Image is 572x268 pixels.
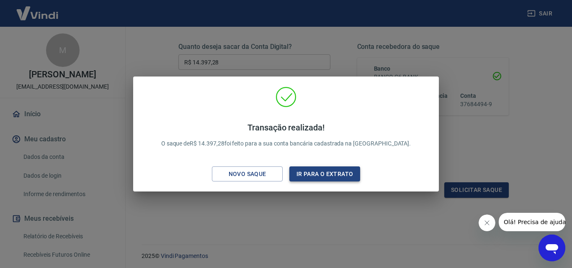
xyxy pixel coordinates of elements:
div: Novo saque [219,169,276,179]
iframe: Fechar mensagem [479,214,495,231]
iframe: Mensagem da empresa [499,213,565,231]
p: O saque de R$ 14.397,28 foi feito para a sua conta bancária cadastrada na [GEOGRAPHIC_DATA]. [161,123,411,148]
h4: Transação realizada! [161,123,411,133]
iframe: Botão para abrir a janela de mensagens [539,235,565,261]
button: Novo saque [212,166,283,182]
button: Ir para o extrato [289,166,360,182]
span: Olá! Precisa de ajuda? [5,6,70,13]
